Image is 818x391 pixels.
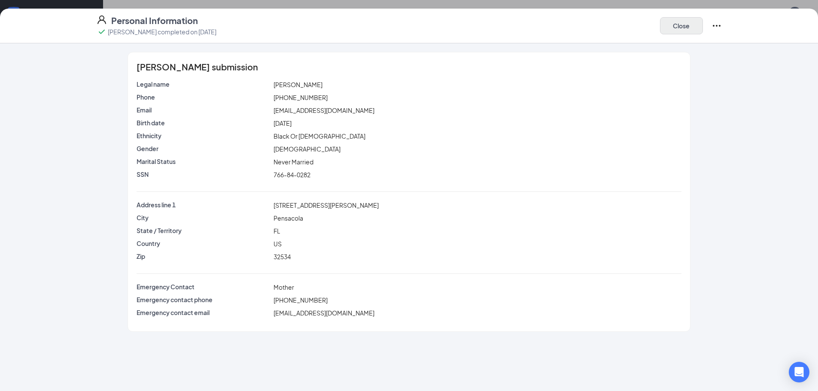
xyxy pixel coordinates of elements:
[789,362,809,382] div: Open Intercom Messenger
[274,158,313,166] span: Never Married
[274,296,328,304] span: [PHONE_NUMBER]
[274,253,291,261] span: 32534
[97,15,107,25] svg: User
[274,201,379,209] span: [STREET_ADDRESS][PERSON_NAME]
[274,119,292,127] span: [DATE]
[274,227,280,235] span: FL
[137,282,270,291] p: Emergency Contact
[274,171,310,179] span: 766-84-0282
[137,213,270,222] p: City
[137,170,270,179] p: SSN
[111,15,198,27] h4: Personal Information
[137,118,270,127] p: Birth date
[274,132,365,140] span: Black Or [DEMOGRAPHIC_DATA]
[137,239,270,248] p: Country
[660,17,703,34] button: Close
[274,214,303,222] span: Pensacola
[274,106,374,114] span: [EMAIL_ADDRESS][DOMAIN_NAME]
[137,226,270,235] p: State / Territory
[137,63,258,71] span: [PERSON_NAME] submission
[137,308,270,317] p: Emergency contact email
[97,27,107,37] svg: Checkmark
[108,27,216,36] p: [PERSON_NAME] completed on [DATE]
[274,283,294,291] span: Mother
[137,131,270,140] p: Ethnicity
[274,81,322,88] span: [PERSON_NAME]
[137,80,270,88] p: Legal name
[712,21,722,31] svg: Ellipses
[137,144,270,153] p: Gender
[274,240,282,248] span: US
[137,252,270,261] p: Zip
[274,309,374,317] span: [EMAIL_ADDRESS][DOMAIN_NAME]
[137,157,270,166] p: Marital Status
[274,145,341,153] span: [DEMOGRAPHIC_DATA]
[274,94,328,101] span: [PHONE_NUMBER]
[137,200,270,209] p: Address line 1
[137,106,270,114] p: Email
[137,93,270,101] p: Phone
[137,295,270,304] p: Emergency contact phone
